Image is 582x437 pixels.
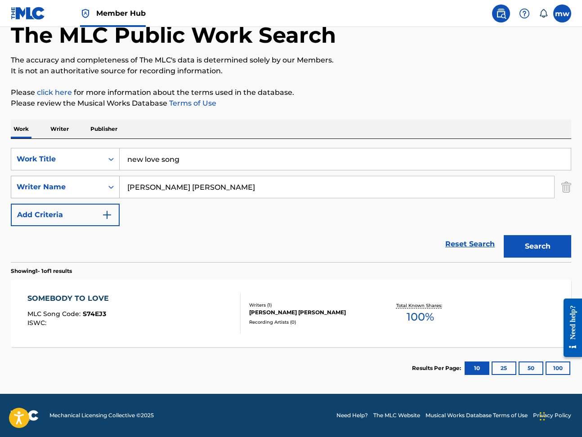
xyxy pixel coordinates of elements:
[519,8,530,19] img: help
[49,411,154,419] span: Mechanical Licensing Collective © 2025
[492,4,510,22] a: Public Search
[373,411,420,419] a: The MLC Website
[537,394,582,437] iframe: Chat Widget
[533,411,571,419] a: Privacy Policy
[465,361,489,375] button: 10
[37,88,72,97] a: click here
[48,120,72,138] p: Writer
[504,235,571,258] button: Search
[561,176,571,198] img: Delete Criterion
[11,7,45,20] img: MLC Logo
[540,403,545,430] div: Drag
[496,8,506,19] img: search
[336,411,368,419] a: Need Help?
[519,361,543,375] button: 50
[441,234,499,254] a: Reset Search
[11,204,120,226] button: Add Criteria
[546,361,570,375] button: 100
[11,267,72,275] p: Showing 1 - 1 of 1 results
[412,364,463,372] p: Results Per Page:
[492,361,516,375] button: 25
[102,210,112,220] img: 9d2ae6d4665cec9f34b9.svg
[11,410,39,421] img: logo
[11,87,571,98] p: Please for more information about the terms used in the database.
[425,411,528,419] a: Musical Works Database Terms of Use
[88,120,120,138] p: Publisher
[83,310,106,318] span: S74EJ3
[17,154,98,165] div: Work Title
[553,4,571,22] div: User Menu
[11,66,571,76] p: It is not an authoritative source for recording information.
[249,302,374,308] div: Writers ( 1 )
[407,309,434,325] span: 100 %
[396,302,444,309] p: Total Known Shares:
[11,98,571,109] p: Please review the Musical Works Database
[167,99,216,107] a: Terms of Use
[96,8,146,18] span: Member Hub
[249,308,374,317] div: [PERSON_NAME] [PERSON_NAME]
[11,120,31,138] p: Work
[27,310,83,318] span: MLC Song Code :
[249,319,374,326] div: Recording Artists ( 0 )
[515,4,533,22] div: Help
[27,319,49,327] span: ISWC :
[17,182,98,192] div: Writer Name
[539,9,548,18] div: Notifications
[11,55,571,66] p: The accuracy and completeness of The MLC's data is determined solely by our Members.
[11,148,571,262] form: Search Form
[557,291,582,364] iframe: Resource Center
[80,8,91,19] img: Top Rightsholder
[11,280,571,347] a: SOMEBODY TO LOVEMLC Song Code:S74EJ3ISWC:Writers (1)[PERSON_NAME] [PERSON_NAME]Recording Artists ...
[11,22,336,49] h1: The MLC Public Work Search
[27,293,113,304] div: SOMEBODY TO LOVE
